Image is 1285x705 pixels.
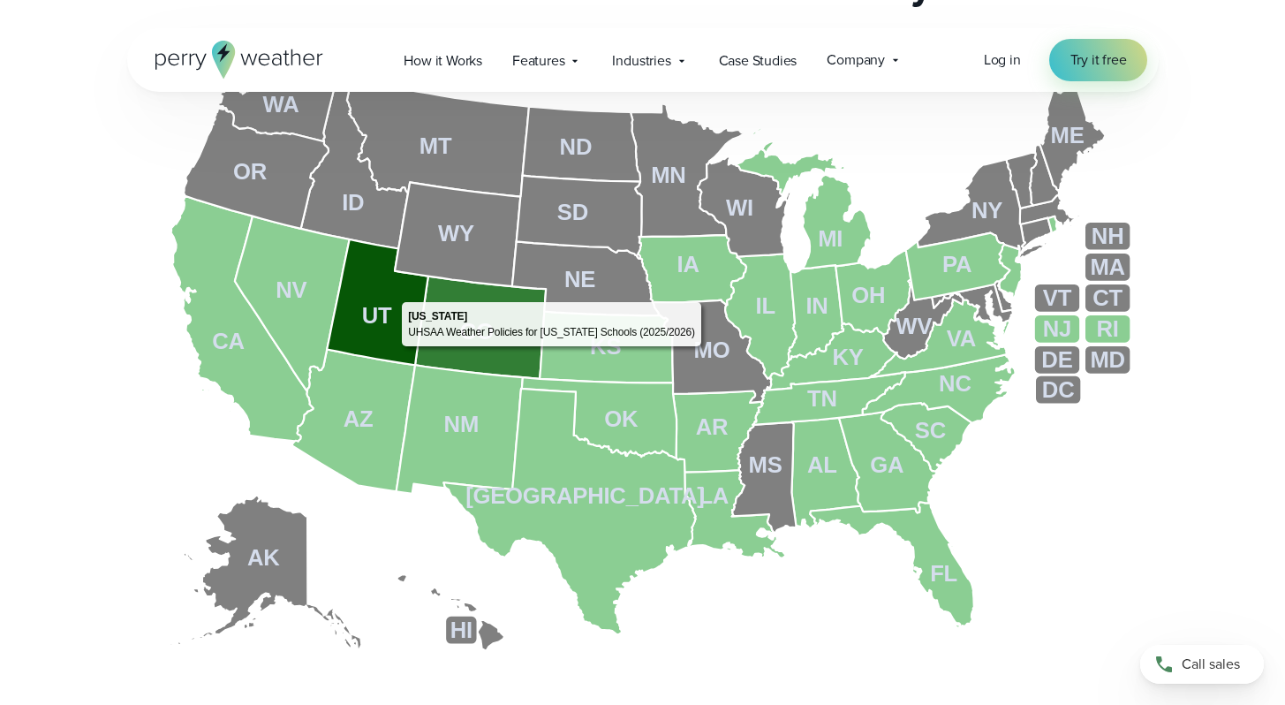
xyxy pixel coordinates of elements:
span: Log in [984,49,1021,70]
tspan: ME [1051,123,1085,148]
tspan: MA [1091,255,1126,280]
tspan: WI [726,195,753,220]
tspan: WA [263,92,299,117]
tspan: NE [564,267,595,292]
tspan: DC [1043,378,1076,403]
tspan: NC [940,371,972,396]
tspan: MI [819,226,843,251]
span: Try it free [1070,49,1127,71]
tspan: OK [605,406,639,431]
span: How it Works [404,50,482,72]
tspan: AR [696,415,729,440]
tspan: MT [420,133,452,158]
tspan: MS [749,453,782,478]
tspan: AK [247,546,280,571]
a: How it Works [389,42,497,79]
tspan: WY [438,221,474,246]
tspan: SD [557,201,588,225]
tspan: VT [1044,286,1073,311]
a: Case Studies [704,42,813,79]
tspan: [GEOGRAPHIC_DATA] [465,484,705,509]
tspan: ID [342,190,364,215]
span: Features [512,50,564,72]
tspan: ND [560,134,593,159]
a: Log in [984,49,1021,71]
tspan: PA [943,252,972,277]
tspan: LA [699,484,729,509]
tspan: NY [972,198,1003,223]
tspan: OR [233,159,268,184]
span: Industries [612,50,670,72]
div: [US_STATE] [408,308,467,324]
a: Call sales [1140,645,1264,684]
span: Case Studies [719,50,797,72]
tspan: DE [1042,348,1073,373]
tspan: NJ [1043,317,1071,342]
tspan: OH [852,283,886,307]
tspan: AZ [344,406,374,431]
tspan: KY [833,345,864,369]
tspan: IN [806,293,828,318]
tspan: MN [652,163,687,188]
tspan: HI [450,618,472,643]
tspan: IA [677,252,699,277]
tspan: GA [871,453,904,478]
tspan: KS [590,334,621,359]
span: Call sales [1182,654,1240,675]
tspan: AL [807,453,837,478]
tspan: NM [444,412,480,436]
tspan: IL [756,293,775,318]
tspan: MO [694,337,730,362]
tspan: FL [931,561,958,586]
tspan: CT [1093,286,1123,311]
tspan: RI [1097,317,1119,342]
a: Try it free [1049,39,1148,81]
tspan: VA [947,326,976,351]
tspan: NH [1092,224,1125,248]
span: Company [827,49,885,71]
tspan: SC [915,418,946,443]
tspan: UT [362,303,392,328]
tspan: MD [1091,348,1126,373]
div: UHSAA Weather Policies for [US_STATE] Schools (2025/2026) [408,324,695,340]
tspan: CA [212,330,245,354]
tspan: NV [276,277,306,302]
tspan: WV [896,314,933,338]
tspan: TN [807,386,837,411]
